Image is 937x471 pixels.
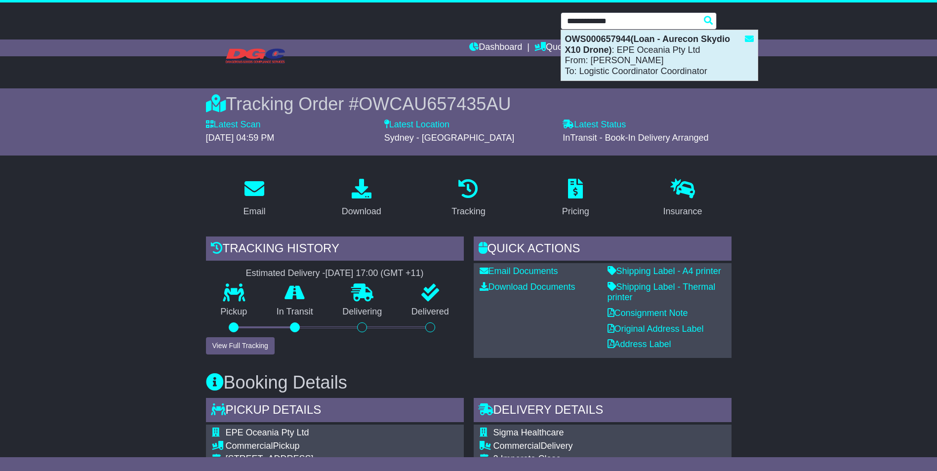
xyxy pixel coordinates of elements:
a: Original Address Label [608,324,704,334]
span: Commercial [493,441,541,451]
div: [STREET_ADDRESS] [226,454,416,465]
a: Consignment Note [608,308,688,318]
span: [DATE] 04:59 PM [206,133,275,143]
button: View Full Tracking [206,337,275,354]
div: Delivery Details [474,398,732,425]
a: Address Label [608,339,671,349]
div: Pickup Details [206,398,464,425]
a: Pricing [556,175,596,222]
a: Download Documents [480,282,575,292]
span: InTransit - Book-In Delivery Arranged [563,133,708,143]
div: Email [243,205,265,218]
a: Insurance [657,175,709,222]
label: Latest Location [384,119,449,130]
div: Tracking history [206,236,464,263]
div: Delivery [493,441,684,452]
p: Pickup [206,307,262,317]
p: Delivering [328,307,397,317]
div: Download [342,205,381,218]
span: EPE Oceania Pty Ltd [226,428,309,437]
a: Download [335,175,388,222]
span: Sigma Healthcare [493,428,564,437]
strong: OWS000657944(Loan - Aurecon Skydio X10 Drone) [565,34,730,55]
div: Insurance [663,205,702,218]
div: Tracking [451,205,485,218]
div: Estimated Delivery - [206,268,464,279]
a: Email Documents [480,266,558,276]
div: Pickup [226,441,416,452]
span: OWCAU657435AU [359,94,511,114]
a: Quote/Book [534,39,593,56]
div: 2 Imperata Close [493,454,684,465]
a: Email [237,175,272,222]
a: Dashboard [469,39,522,56]
p: In Transit [262,307,328,317]
div: Quick Actions [474,236,732,263]
h3: Booking Details [206,373,732,392]
a: Tracking [445,175,491,222]
a: Shipping Label - Thermal printer [608,282,716,303]
a: Shipping Label - A4 printer [608,266,721,276]
label: Latest Scan [206,119,261,130]
span: Commercial [226,441,273,451]
label: Latest Status [563,119,626,130]
div: [DATE] 17:00 (GMT +11) [326,268,424,279]
p: Delivered [397,307,464,317]
span: Sydney - [GEOGRAPHIC_DATA] [384,133,514,143]
div: Pricing [562,205,589,218]
div: : EPE Oceania Pty Ltd From: [PERSON_NAME] To: Logistic Coordinator Coordinator [561,30,758,80]
div: Tracking Order # [206,93,732,115]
